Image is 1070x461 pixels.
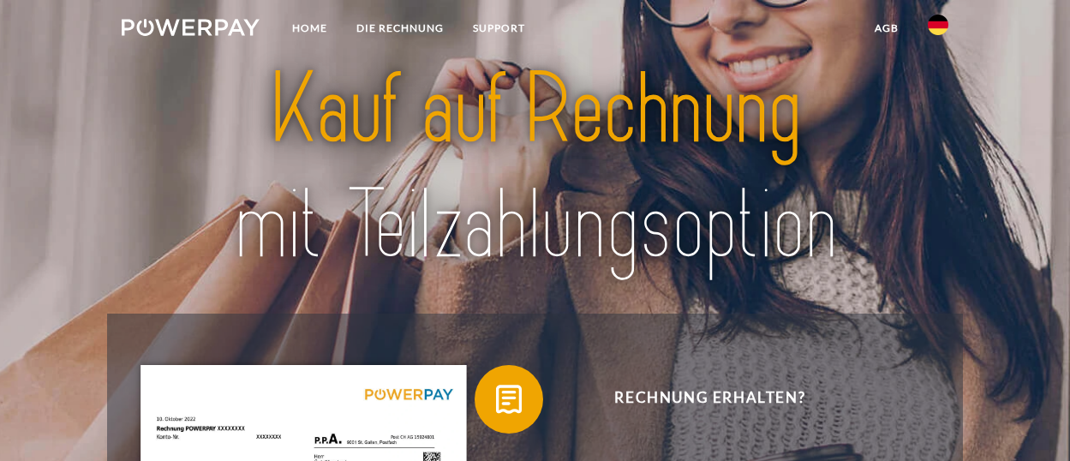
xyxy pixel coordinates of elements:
img: logo-powerpay-white.svg [122,19,260,36]
a: DIE RECHNUNG [342,13,458,44]
a: SUPPORT [458,13,540,44]
a: agb [860,13,913,44]
img: de [928,15,948,35]
img: qb_bill.svg [487,378,530,421]
span: Rechnung erhalten? [500,365,920,434]
img: title-powerpay_de.svg [162,46,907,290]
button: Rechnung erhalten? [475,365,920,434]
a: Home [278,13,342,44]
